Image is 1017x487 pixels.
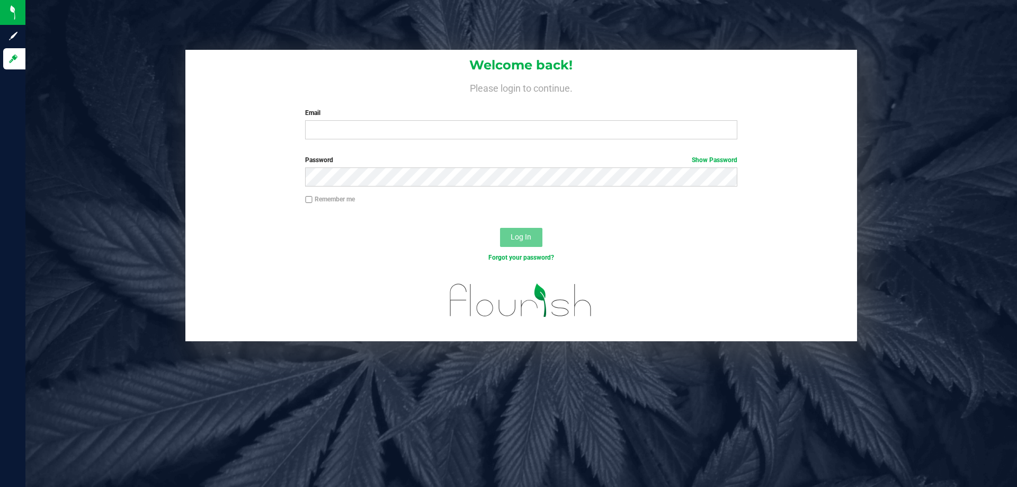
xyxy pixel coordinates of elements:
[511,233,531,241] span: Log In
[185,58,857,72] h1: Welcome back!
[305,156,333,164] span: Password
[185,81,857,93] h4: Please login to continue.
[8,31,19,41] inline-svg: Sign up
[500,228,542,247] button: Log In
[437,273,605,327] img: flourish_logo.svg
[305,108,737,118] label: Email
[692,156,737,164] a: Show Password
[8,54,19,64] inline-svg: Log in
[305,196,313,203] input: Remember me
[488,254,554,261] a: Forgot your password?
[305,194,355,204] label: Remember me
